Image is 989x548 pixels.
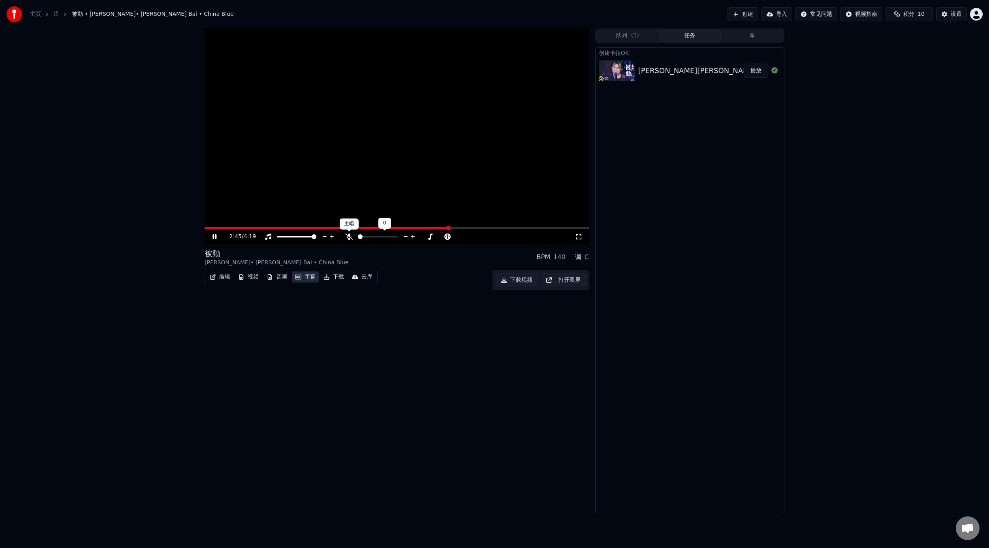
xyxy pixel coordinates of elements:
[659,30,721,41] button: 任务
[235,271,262,282] button: 视频
[596,30,659,41] button: 队列
[541,273,586,287] button: 打开双屏
[30,10,234,18] nav: breadcrumb
[721,30,783,41] button: 库
[207,271,233,282] button: 编辑
[795,7,837,21] button: 常见问题
[761,7,792,21] button: 导入
[744,64,768,78] button: 播放
[72,10,234,18] span: 被動 • [PERSON_NAME]• [PERSON_NAME] Bai • China Blue
[30,10,41,18] a: 主页
[951,10,962,18] div: 设置
[596,48,784,57] div: 创建卡拉OK
[936,7,967,21] button: 设置
[205,259,348,267] div: [PERSON_NAME]• [PERSON_NAME] Bai • China Blue
[575,252,581,262] div: 调
[553,252,566,262] div: 140
[292,271,319,282] button: 字幕
[244,233,256,241] span: 4:19
[6,6,22,22] img: youka
[229,233,242,241] span: 2:45
[378,218,391,229] div: 0
[205,248,348,259] div: 被動
[903,10,914,18] span: 积分
[320,271,347,282] button: 下载
[585,252,589,262] div: C
[496,273,538,287] button: 下载视频
[728,7,758,21] button: 创建
[886,7,933,21] button: 积分10
[956,516,980,540] a: 打開聊天
[361,273,372,281] div: 云库
[631,32,639,40] span: ( 1 )
[263,271,290,282] button: 音频
[537,252,550,262] div: BPM
[840,7,882,21] button: 视频指南
[229,233,248,241] div: /
[340,218,359,230] div: 主唱
[918,10,925,18] span: 10
[638,65,833,76] div: [PERSON_NAME][PERSON_NAME] Bai&China Blue, 被動
[54,10,59,18] a: 库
